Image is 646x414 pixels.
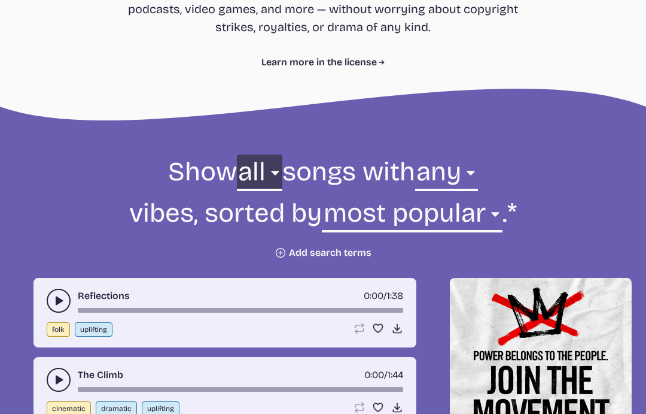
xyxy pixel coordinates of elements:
[364,290,383,301] span: timer
[364,368,403,382] div: /
[372,322,384,334] button: Favorite
[353,322,365,334] button: Loop
[372,401,384,413] button: Favorite
[364,369,384,380] span: timer
[78,308,403,313] div: song-time-bar
[78,387,403,392] div: song-time-bar
[275,247,371,259] button: Add search terms
[261,55,385,69] a: Learn more in the license
[388,369,403,380] span: 1:44
[322,196,502,237] select: sorting
[47,368,71,392] button: play-pause toggle
[237,155,282,196] select: genre
[47,289,71,313] button: play-pause toggle
[47,322,70,337] button: folk
[387,290,403,301] span: 1:38
[415,155,478,196] select: vibe
[75,322,112,337] button: uplifting
[364,289,403,303] div: /
[78,368,123,382] a: The Climb
[78,289,130,303] a: Reflections
[353,401,365,413] button: Loop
